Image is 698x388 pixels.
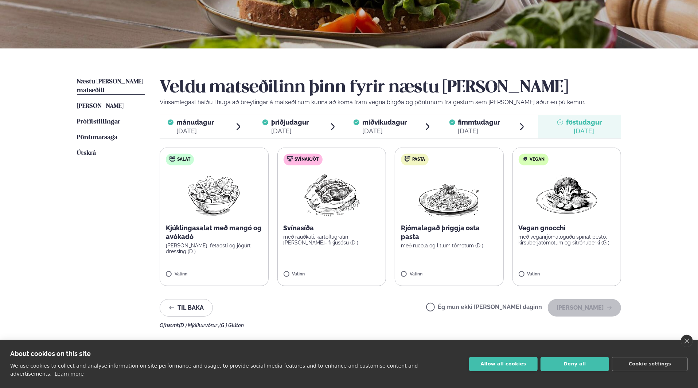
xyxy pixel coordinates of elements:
img: pork.svg [287,156,293,162]
img: Pork-Meat.png [299,171,364,218]
span: mánudagur [176,118,214,126]
div: [DATE] [362,127,407,136]
button: Deny all [541,357,609,371]
span: miðvikudagur [362,118,407,126]
p: með rauðkáli, kartöflugratín [PERSON_NAME]- fíkjusósu (D ) [284,234,380,246]
span: (G ) Glúten [219,322,244,328]
img: Salad.png [182,171,246,218]
p: [PERSON_NAME], fetaosti og jógúrt dressing (D ) [166,243,262,254]
p: Vinsamlegast hafðu í huga að breytingar á matseðlinum kunna að koma fram vegna birgða og pöntunum... [160,98,621,107]
h2: Veldu matseðilinn þinn fyrir næstu [PERSON_NAME] [160,78,621,98]
p: Kjúklingasalat með mangó og avókadó [166,224,262,241]
span: Vegan [530,157,545,162]
span: Svínakjöt [295,157,319,162]
button: Cookie settings [612,357,688,371]
span: Útskrá [77,150,96,156]
span: föstudagur [566,118,602,126]
span: Pasta [412,157,425,162]
button: Allow all cookies [469,357,538,371]
span: (D ) Mjólkurvörur , [179,322,219,328]
a: Pöntunarsaga [77,133,117,142]
span: Pöntunarsaga [77,134,117,141]
p: Vegan gnocchi [519,224,615,232]
a: Prófílstillingar [77,118,120,126]
img: pasta.svg [405,156,410,162]
span: Næstu [PERSON_NAME] matseðill [77,79,143,94]
div: Ofnæmi: [160,322,621,328]
span: Prófílstillingar [77,119,120,125]
button: [PERSON_NAME] [548,299,621,317]
p: We use cookies to collect and analyse information on site performance and usage, to provide socia... [10,363,418,377]
div: [DATE] [566,127,602,136]
div: [DATE] [271,127,309,136]
p: Rjómalagað þriggja osta pasta [401,224,498,241]
img: Vegan.png [535,171,599,218]
img: Spagetti.png [417,171,481,218]
div: [DATE] [458,127,500,136]
p: Svínasíða [284,224,380,232]
span: fimmtudagur [458,118,500,126]
strong: About cookies on this site [10,350,91,357]
img: Vegan.svg [522,156,528,162]
button: Til baka [160,299,213,317]
a: Útskrá [77,149,96,158]
p: með rucola og litlum tómötum (D ) [401,243,498,248]
span: þriðjudagur [271,118,309,126]
a: close [681,335,693,347]
a: Næstu [PERSON_NAME] matseðill [77,78,145,95]
a: [PERSON_NAME] [77,102,124,111]
span: [PERSON_NAME] [77,103,124,109]
div: [DATE] [176,127,214,136]
a: Learn more [55,371,84,377]
p: með veganrjómalöguðu spínat pestó, kirsuberjatómötum og sítrónuberki (G ) [519,234,615,246]
img: salad.svg [169,156,175,162]
span: Salat [177,157,190,162]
